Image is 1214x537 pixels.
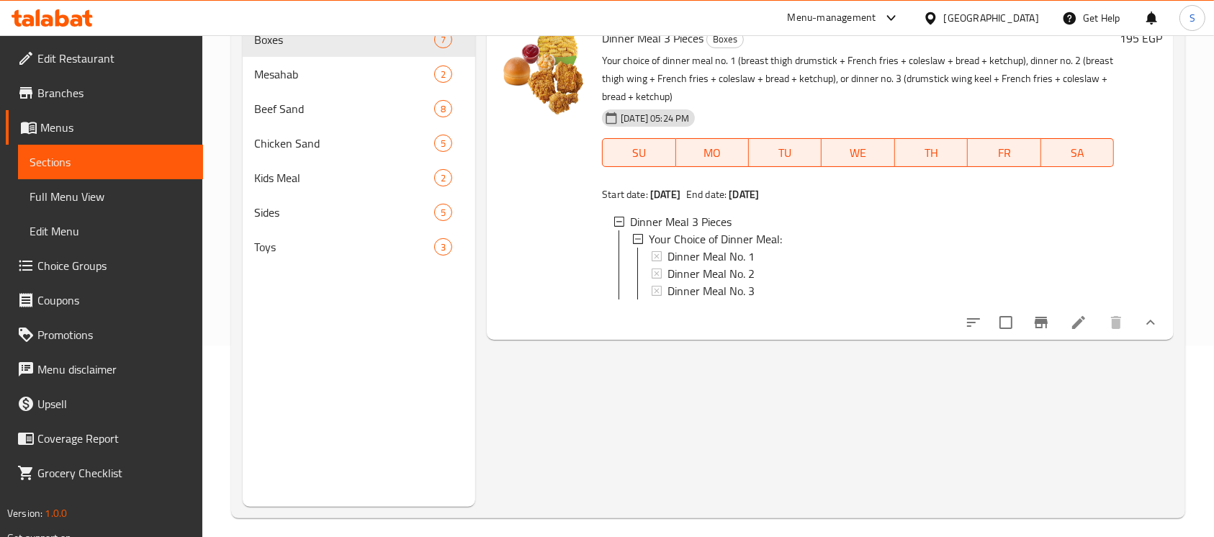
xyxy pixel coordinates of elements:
div: Boxes7 [243,22,475,57]
span: Dinner Meal No. 2 [667,265,755,282]
div: items [434,204,452,221]
span: [DATE] 05:24 PM [615,112,695,125]
span: 7 [435,33,451,47]
span: TU [755,143,816,163]
div: items [434,31,452,48]
div: items [434,66,452,83]
span: WE [827,143,889,163]
div: Menu-management [788,9,876,27]
a: Menu disclaimer [6,352,203,387]
span: FR [974,143,1035,163]
button: SA [1041,138,1114,167]
span: Menu disclaimer [37,361,192,378]
div: items [434,135,452,152]
a: Grocery Checklist [6,456,203,490]
span: Upsell [37,395,192,412]
svg: Show Choices [1142,314,1159,331]
span: Sections [30,153,192,171]
a: Edit Menu [18,214,203,248]
div: items [434,238,452,256]
span: Menus [40,119,192,136]
span: TH [901,143,962,163]
div: Kids Meal2 [243,161,475,195]
button: SU [602,138,675,167]
div: items [434,169,452,186]
span: Version: [7,504,42,523]
button: sort-choices [956,305,991,340]
div: Beef Sand8 [243,91,475,126]
button: TU [749,138,822,167]
span: Sides [254,204,434,221]
a: Full Menu View [18,179,203,214]
span: Dinner Meal No. 3 [667,282,755,299]
div: Sides5 [243,195,475,230]
a: Coverage Report [6,421,203,456]
span: 5 [435,137,451,150]
span: Grocery Checklist [37,464,192,482]
span: Dinner Meal 3 Pieces [630,213,732,230]
div: Toys3 [243,230,475,264]
span: Chicken Sand [254,135,434,152]
button: TH [895,138,968,167]
h6: 195 EGP [1120,28,1162,48]
span: SA [1047,143,1108,163]
span: Mesahab [254,66,434,83]
b: [DATE] [650,185,680,204]
a: Branches [6,76,203,110]
span: MO [682,143,743,163]
span: Promotions [37,326,192,343]
button: show more [1133,305,1168,340]
button: WE [822,138,894,167]
span: Dinner Meal 3 Pieces [602,27,703,49]
span: Edit Restaurant [37,50,192,67]
a: Upsell [6,387,203,421]
span: Your Choice of Dinner Meal: [649,230,782,248]
div: Boxes [706,31,744,48]
span: Full Menu View [30,188,192,205]
span: Beef Sand [254,100,434,117]
span: Boxes [707,31,743,48]
span: 2 [435,171,451,185]
span: 2 [435,68,451,81]
div: Mesahab2 [243,57,475,91]
span: Kids Meal [254,169,434,186]
span: 1.0.0 [45,504,67,523]
a: Menus [6,110,203,145]
div: [GEOGRAPHIC_DATA] [944,10,1039,26]
span: Coupons [37,292,192,309]
span: SU [608,143,670,163]
nav: Menu sections [243,17,475,270]
span: Boxes [254,31,434,48]
span: 5 [435,206,451,220]
a: Coupons [6,283,203,317]
img: Dinner Meal 3 Pieces [498,28,590,120]
b: [DATE] [729,185,759,204]
div: items [434,100,452,117]
button: FR [968,138,1040,167]
a: Choice Groups [6,248,203,283]
p: Your choice of dinner meal no. 1 (breast thigh drumstick + French fries + coleslaw + bread + ketc... [602,52,1114,106]
span: 3 [435,240,451,254]
span: End date: [686,185,727,204]
span: Choice Groups [37,257,192,274]
button: delete [1099,305,1133,340]
span: S [1190,10,1195,26]
a: Edit menu item [1070,314,1087,331]
a: Sections [18,145,203,179]
span: Start date: [602,185,648,204]
span: Dinner Meal No. 1 [667,248,755,265]
span: Branches [37,84,192,101]
a: Edit Restaurant [6,41,203,76]
a: Promotions [6,317,203,352]
button: Branch-specific-item [1024,305,1058,340]
button: MO [676,138,749,167]
span: Toys [254,238,434,256]
span: Edit Menu [30,222,192,240]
